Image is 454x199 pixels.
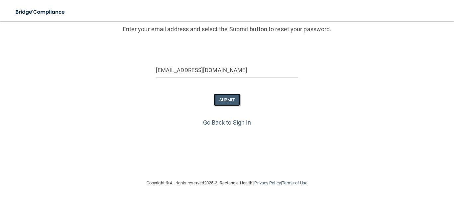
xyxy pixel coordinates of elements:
[106,172,348,194] div: Copyright © All rights reserved 2025 @ Rectangle Health | |
[214,94,241,106] button: SUBMIT
[156,63,298,78] input: Email
[10,5,71,19] img: bridge_compliance_login_screen.278c3ca4.svg
[254,180,281,185] a: Privacy Policy
[203,119,251,126] a: Go Back to Sign In
[282,180,307,185] a: Terms of Use
[421,153,446,178] iframe: Drift Widget Chat Controller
